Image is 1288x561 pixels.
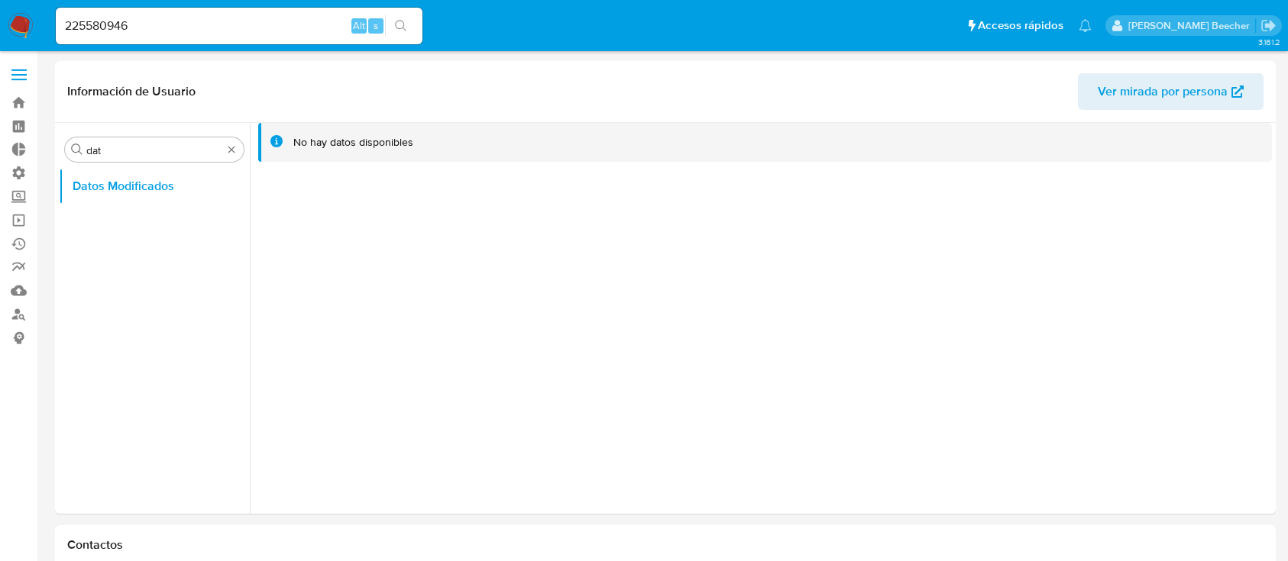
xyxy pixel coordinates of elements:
span: Accesos rápidos [978,18,1063,34]
input: Buscar [86,143,222,157]
button: Buscar [71,143,83,156]
a: Notificaciones [1079,19,1092,32]
button: Datos Modificados [59,168,250,205]
p: camila.tresguerres@mercadolibre.com [1128,18,1255,33]
h1: Información de Usuario [67,84,196,99]
input: Buscar usuario o caso... [56,16,422,36]
a: Salir [1260,18,1277,34]
div: No hay datos disponibles [293,135,413,150]
span: Alt [353,18,365,33]
span: s [374,18,378,33]
button: Borrar [225,143,238,156]
h1: Contactos [67,537,1264,553]
span: Ver mirada por persona [1098,73,1228,110]
button: search-icon [385,15,416,37]
button: Ver mirada por persona [1078,73,1264,110]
